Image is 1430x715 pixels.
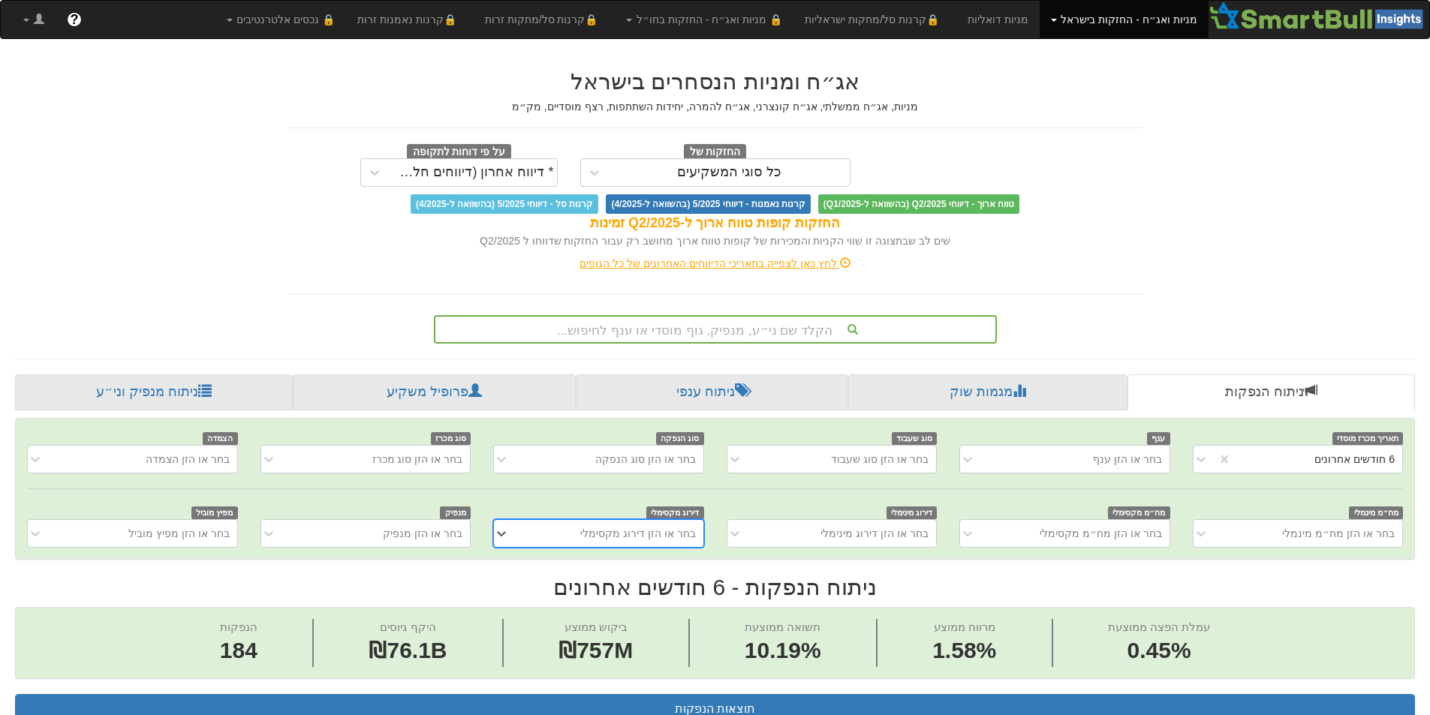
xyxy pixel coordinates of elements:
[276,256,1155,271] div: לחץ כאן לצפייה בתאריכי הדיווחים האחרונים של כל הגופים
[848,374,1127,410] a: מגמות שוק
[128,526,230,541] div: בחר או הזן מפיץ מוביל
[440,506,471,519] span: מנפיק
[407,144,511,161] span: על פי דוחות לתקופה
[1349,506,1403,519] span: מח״מ מינמלי
[380,620,435,633] span: היקף גיוסים
[474,1,615,38] a: 🔒קרנות סל/מחקות זרות
[411,194,598,214] span: קרנות סל - דיווחי 5/2025 (בהשוואה ל-4/2025)
[293,374,575,410] a: פרופיל משקיע
[1040,526,1162,541] div: בחר או הזן מח״מ מקסימלי
[606,194,810,214] span: קרנות נאמנות - דיווחי 5/2025 (בהשוואה ל-4/2025)
[887,506,938,519] span: דירוג מינימלי
[215,1,347,38] a: 🔒 נכסים אלטרנטיבים
[576,374,848,410] a: ניתוח ענפי
[677,165,781,180] div: כל סוגי המשקיעים
[1282,526,1395,541] div: בחר או הזן מח״מ מינמלי
[656,432,704,445] span: סוג הנפקה
[1147,432,1170,445] span: ענף
[220,635,257,667] span: 184
[346,1,474,38] a: 🔒קרנות נאמנות זרות
[288,101,1143,113] h5: מניות, אג״ח ממשלתי, אג״ח קונצרני, אג״ח להמרה, יחידות השתתפות, רצף מוסדיים, מק״מ
[934,620,995,633] span: מרווח ממוצע
[745,620,820,633] span: תשואה ממוצעת
[745,635,821,667] span: 10.19%
[956,1,1040,38] a: מניות דואליות
[892,432,938,445] span: סוג שעבוד
[1108,635,1210,667] span: 0.45%
[56,1,93,38] a: ?
[372,452,463,467] div: בחר או הזן סוג מכרז
[288,233,1143,248] div: שים לב שבתצוגה זו שווי הקניות והמכירות של קופות טווח ארוך מחושב רק עבור החזקות שדווחו ל Q2/2025
[15,374,293,410] a: ניתוח מנפיק וני״ע
[1040,1,1209,38] a: מניות ואג״ח - החזקות בישראל
[288,69,1143,94] h2: אג״ח ומניות הנסחרים בישראל
[564,620,628,633] span: ביקוש ממוצע
[1108,506,1170,519] span: מח״מ מקסימלי
[1093,452,1162,467] div: בחר או הזן ענף
[932,635,996,667] span: 1.58%
[288,214,1143,233] div: החזקות קופות טווח ארוך ל-Q2/2025 זמינות
[1127,374,1415,410] a: ניתוח הנפקות
[191,506,238,519] span: מפיץ מוביל
[1332,432,1403,445] span: תאריך מכרז מוסדי
[70,12,78,27] span: ?
[646,506,704,519] span: דירוג מקסימלי
[1314,452,1395,467] div: 6 חודשים אחרונים
[1209,1,1429,31] img: Smartbull
[146,452,230,467] div: בחר או הזן הצמדה
[203,432,238,445] span: הצמדה
[220,620,257,633] span: הנפקות
[1108,620,1210,633] span: עמלת הפצה ממוצעת
[383,526,462,541] div: בחר או הזן מנפיק
[820,526,929,541] div: בחר או הזן דירוג מינימלי
[818,194,1019,214] span: טווח ארוך - דיווחי Q2/2025 (בהשוואה ל-Q1/2025)
[15,575,1415,599] h2: ניתוח הנפקות - 6 חודשים אחרונים
[595,452,696,467] div: בחר או הזן סוג הנפקה
[392,165,554,180] div: * דיווח אחרון (דיווחים חלקיים)
[580,526,696,541] div: בחר או הזן דירוג מקסימלי
[684,144,747,161] span: החזקות של
[793,1,956,38] a: 🔒קרנות סל/מחקות ישראליות
[615,1,793,38] a: 🔒 מניות ואג״ח - החזקות בחו״ל
[435,317,995,342] div: הקלד שם ני״ע, מנפיק, גוף מוסדי או ענף לחיפוש...
[369,638,447,662] span: ₪76.1B
[431,432,471,445] span: סוג מכרז
[831,452,929,467] div: בחר או הזן סוג שעבוד
[558,638,633,662] span: ₪757M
